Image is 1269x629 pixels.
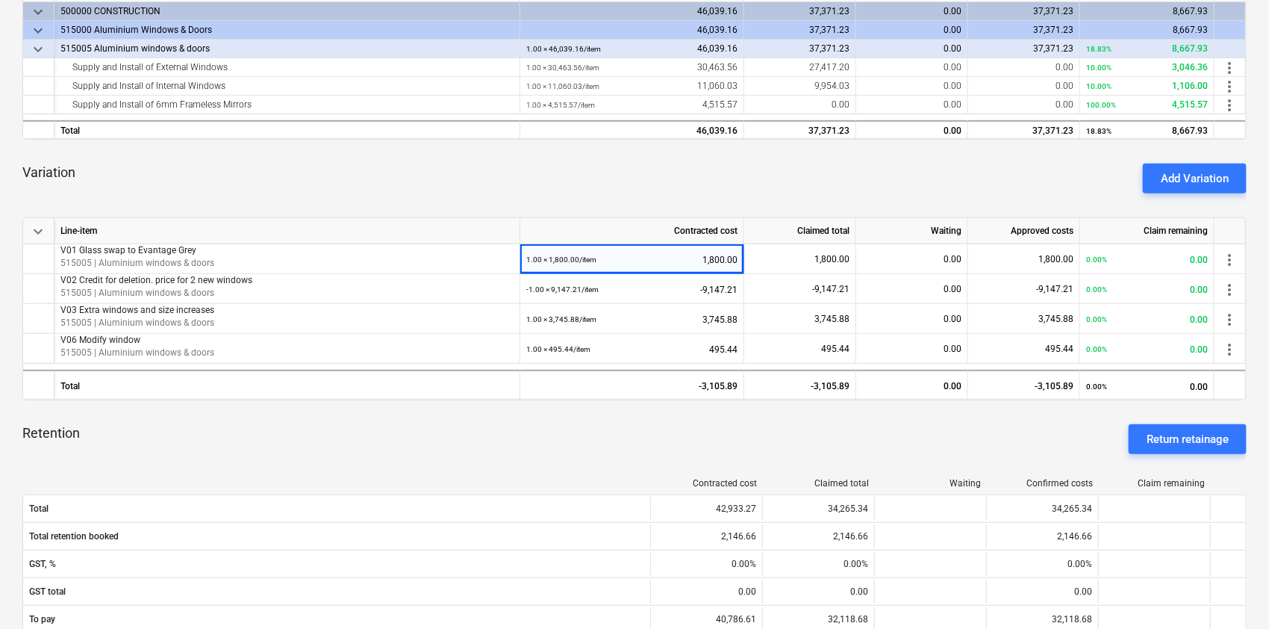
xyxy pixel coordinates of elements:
[520,120,744,139] div: 46,039.16
[60,58,514,77] div: Supply and Install of External Windows
[526,274,738,305] div: -9,147.21
[881,478,981,489] div: Waiting
[526,101,595,109] small: 1.00 × 4,515.57 / item
[1086,285,1107,294] small: 0.00%
[1086,382,1107,391] small: 0.00%
[526,285,599,294] small: -1.00 × 9,147.21 / item
[1147,430,1229,449] div: Return retainage
[1220,251,1238,269] span: more_vert
[1129,424,1247,454] button: Return retainage
[29,3,47,21] span: keyboard_arrow_down
[1086,274,1208,305] div: 0.00
[762,497,874,521] div: 34,265.34
[60,274,514,287] p: V02 Credit for deletion. price for 2 new windows
[526,345,590,353] small: 1.00 × 495.44 / item
[1220,96,1238,114] span: more_vert
[968,218,1080,244] div: Approved costs
[526,82,599,90] small: 1.00 × 11,060.03 / item
[809,62,849,72] span: 27,417.20
[1086,82,1111,90] small: 10.00%
[1080,218,1215,244] div: Claim remaining
[762,552,874,576] div: 0.00%
[832,99,849,110] span: 0.00
[856,120,968,139] div: 0.00
[968,120,1080,139] div: 37,371.23
[526,334,738,365] div: 495.44
[520,370,744,400] div: -3,105.89
[1056,81,1073,91] span: 0.00
[54,218,520,244] div: Line-item
[993,478,1093,489] div: Confirmed costs
[809,43,849,54] span: 37,371.23
[944,99,961,110] span: 0.00
[762,580,874,604] div: 0.00
[1220,341,1238,359] span: more_vert
[856,370,968,400] div: 0.00
[1086,45,1111,53] small: 18.83%
[944,314,961,324] span: 0.00
[1056,99,1073,110] span: 0.00
[944,81,961,91] span: 0.00
[744,21,856,40] div: 37,371.23
[1220,78,1238,96] span: more_vert
[1080,2,1215,21] div: 8,667.93
[856,218,968,244] div: Waiting
[29,559,644,569] span: GST, %
[520,2,744,21] div: 46,039.16
[60,96,514,114] div: Supply and Install of 6mm Frameless Mirrors
[1220,311,1238,329] span: more_vert
[60,317,514,329] p: 515005 | Aluminium windows & doors
[744,370,856,400] div: -3,105.89
[1036,284,1073,294] span: -9,147.21
[814,314,849,324] span: 3,745.88
[29,40,47,58] span: keyboard_arrow_down
[60,21,514,40] div: 515000 Aluminium Windows & Doors
[1105,478,1205,489] div: Claim remaining
[856,21,968,40] div: 0.00
[60,304,514,317] p: V03 Extra windows and size increases
[60,77,514,96] div: Supply and Install of Internal Windows
[814,81,849,91] span: 9,954.03
[1086,77,1208,96] div: 1,106.00
[821,344,849,354] span: 495.44
[744,120,856,139] div: 37,371.23
[1086,122,1208,140] div: 8,667.93
[1086,255,1107,264] small: 0.00%
[1086,345,1107,353] small: 0.00%
[944,254,961,264] span: 0.00
[657,478,757,489] div: Contracted cost
[1086,127,1111,135] small: 18.83%
[526,255,596,264] small: 1.00 × 1,800.00 / item
[1220,281,1238,299] span: more_vert
[526,244,738,275] div: 1,800.00
[1086,58,1208,77] div: 3,046.36
[814,254,849,264] span: 1,800.00
[29,503,644,514] span: Total
[60,2,514,21] div: 500000 CONSTRUCTION
[526,63,599,72] small: 1.00 × 30,463.56 / item
[762,524,874,548] div: 2,146.66
[1045,344,1073,354] span: 495.44
[856,2,968,21] div: 0.00
[29,614,644,625] span: To pay
[1086,315,1107,323] small: 0.00%
[520,21,744,40] div: 46,039.16
[60,257,514,270] p: 515005 | Aluminium windows & doors
[944,43,961,54] span: 0.00
[60,347,514,359] p: 515005 | Aluminium windows & doors
[22,424,80,454] p: Retention
[944,344,961,354] span: 0.00
[650,497,762,521] div: 42,933.27
[520,218,744,244] div: Contracted cost
[1220,59,1238,77] span: more_vert
[60,244,514,257] p: V01 Glass swap to Evantage Grey
[1086,371,1208,402] div: 0.00
[1086,63,1111,72] small: 10.00%
[944,284,961,294] span: 0.00
[650,580,762,604] div: 0.00
[60,287,514,300] p: 515005 | Aluminium windows & doors
[1143,164,1247,193] button: Add Variation
[526,45,601,53] small: 1.00 × 46,039.16 / item
[944,62,961,72] span: 0.00
[812,284,849,294] span: -9,147.21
